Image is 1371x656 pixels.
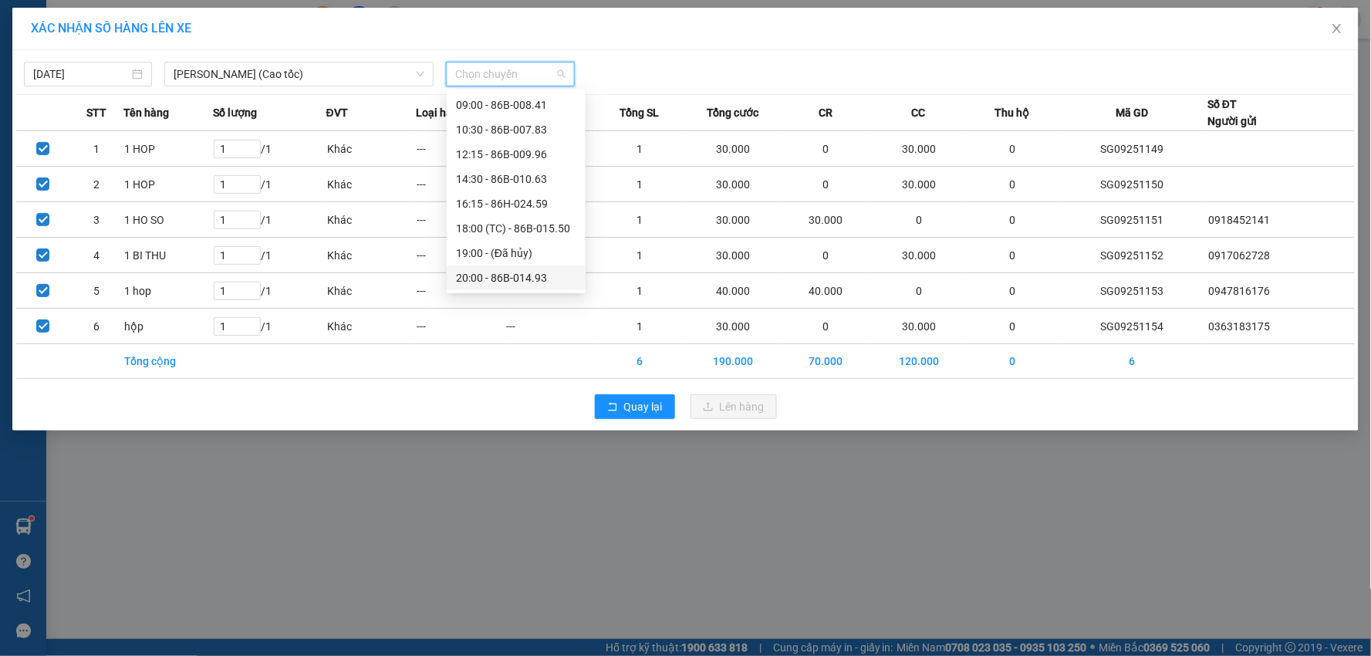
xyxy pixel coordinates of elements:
[1208,285,1270,297] span: 0947816176
[213,202,326,238] td: / 1
[967,131,1057,167] td: 0
[871,309,967,344] td: 30.000
[967,202,1057,238] td: 0
[123,344,213,379] td: Tổng cộng
[416,309,505,344] td: ---
[1331,22,1343,35] span: close
[1207,96,1257,130] div: Số ĐT Người gửi
[123,273,213,309] td: 1 hop
[31,21,191,36] span: XÁC NHẬN SỐ HÀNG LÊN XE
[1057,344,1207,379] td: 6
[456,245,576,262] div: 19:00 - (Đã hủy)
[213,131,326,167] td: / 1
[416,273,505,309] td: ---
[1057,238,1207,273] td: SG09251152
[456,171,576,188] div: 14:30 - 86B-010.63
[871,131,967,167] td: 30.000
[456,220,576,237] div: 18:00 (TC) - 86B-015.50
[505,309,595,344] td: ---
[624,398,663,415] span: Quay lại
[684,167,781,202] td: 30.000
[782,202,871,238] td: 30.000
[967,167,1057,202] td: 0
[684,131,781,167] td: 30.000
[595,238,684,273] td: 1
[1315,8,1359,51] button: Close
[782,309,871,344] td: 0
[819,104,832,121] span: CR
[123,167,213,202] td: 1 HOP
[871,273,967,309] td: 0
[595,394,675,419] button: rollbackQuay lại
[455,63,565,86] span: Chọn chuyến
[416,131,505,167] td: ---
[691,394,777,419] button: uploadLên hàng
[456,146,576,163] div: 12:15 - 86B-009.96
[1057,309,1207,344] td: SG09251154
[967,309,1057,344] td: 0
[123,238,213,273] td: 1 BI THU
[607,401,618,414] span: rollback
[106,66,205,83] li: VP [PERSON_NAME]
[416,238,505,273] td: ---
[967,238,1057,273] td: 0
[684,344,781,379] td: 190.000
[416,104,464,121] span: Loại hàng
[707,104,758,121] span: Tổng cước
[871,167,967,202] td: 30.000
[326,273,416,309] td: Khác
[326,202,416,238] td: Khác
[871,202,967,238] td: 0
[326,104,348,121] span: ĐVT
[595,273,684,309] td: 1
[782,238,871,273] td: 0
[70,273,124,309] td: 5
[8,8,62,62] img: logo.jpg
[416,69,425,79] span: down
[8,8,224,37] li: Trung Nga
[106,85,201,131] b: T1 [PERSON_NAME], P Phú Thuỷ
[595,167,684,202] td: 1
[70,131,124,167] td: 1
[595,131,684,167] td: 1
[994,104,1029,121] span: Thu hộ
[174,63,424,86] span: Hồ Chí Minh - Phan Thiết (Cao tốc)
[123,131,213,167] td: 1 HOP
[620,104,659,121] span: Tổng SL
[213,238,326,273] td: / 1
[8,66,106,117] li: VP Trạm [GEOGRAPHIC_DATA]
[967,273,1057,309] td: 0
[1208,249,1270,262] span: 0917062728
[456,121,576,138] div: 10:30 - 86B-007.83
[967,344,1057,379] td: 0
[1057,273,1207,309] td: SG09251153
[326,309,416,344] td: Khác
[456,96,576,113] div: 09:00 - 86B-008.41
[1057,202,1207,238] td: SG09251151
[456,195,576,212] div: 16:15 - 86H-024.59
[106,86,117,96] span: environment
[213,273,326,309] td: / 1
[123,309,213,344] td: hộp
[1057,167,1207,202] td: SG09251150
[416,202,505,238] td: ---
[684,202,781,238] td: 30.000
[1057,131,1207,167] td: SG09251149
[86,104,106,121] span: STT
[213,104,257,121] span: Số lượng
[326,131,416,167] td: Khác
[123,104,169,121] span: Tên hàng
[684,238,781,273] td: 30.000
[684,309,781,344] td: 30.000
[1208,214,1270,226] span: 0918452141
[595,344,684,379] td: 6
[70,309,124,344] td: 6
[684,273,781,309] td: 40.000
[456,269,576,286] div: 20:00 - 86B-014.93
[70,202,124,238] td: 3
[912,104,926,121] span: CC
[595,309,684,344] td: 1
[782,344,871,379] td: 70.000
[782,131,871,167] td: 0
[213,167,326,202] td: / 1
